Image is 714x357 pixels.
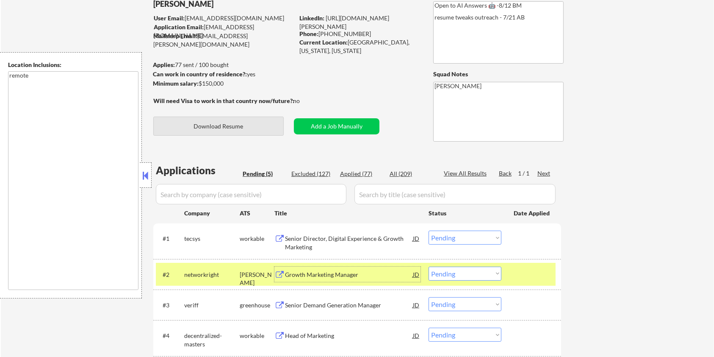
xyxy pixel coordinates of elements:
div: Title [274,209,421,218]
div: veriff [184,301,240,310]
div: All (209) [390,170,432,178]
strong: Mailslurp Email: [153,32,197,39]
div: workable [240,234,274,243]
div: no [293,97,317,105]
div: Date Applied [514,209,551,218]
button: Add a Job Manually [294,118,379,134]
input: Search by company (case sensitive) [156,184,346,204]
strong: Minimum salary: [153,80,199,87]
div: #2 [163,271,177,279]
div: 77 sent / 100 bought [153,61,294,69]
button: Download Resume [153,117,284,136]
div: Back [499,169,512,178]
div: View All Results [444,169,489,178]
strong: Will need Visa to work in that country now/future?: [153,97,294,104]
div: workable [240,332,274,340]
div: greenhouse [240,301,274,310]
strong: Current Location: [299,39,348,46]
div: #1 [163,234,177,243]
div: Location Inclusions: [8,61,138,69]
div: Company [184,209,240,218]
div: JD [412,328,421,343]
strong: User Email: [154,14,185,22]
div: #3 [163,301,177,310]
div: Applied (77) [340,170,382,178]
div: [EMAIL_ADDRESS][DOMAIN_NAME] [154,14,294,22]
div: Growth Marketing Manager [285,271,413,279]
div: Head of Marketing [285,332,413,340]
div: Senior Director, Digital Experience & Growth Marketing [285,234,413,251]
div: Excluded (127) [291,170,334,178]
div: [PHONE_NUMBER] [299,30,419,38]
a: [URL][DOMAIN_NAME][PERSON_NAME] [299,14,389,30]
div: tecsys [184,234,240,243]
div: Senior Demand Generation Manager [285,301,413,310]
div: [PERSON_NAME] [240,271,274,287]
div: decentralized-masters [184,332,240,348]
strong: Application Email: [154,23,204,31]
div: Applications [156,165,240,176]
div: JD [412,267,421,282]
strong: Can work in country of residence?: [153,70,247,78]
input: Search by title (case sensitive) [354,184,556,204]
div: #4 [163,332,177,340]
div: JD [412,231,421,246]
div: Next [537,169,551,178]
div: Status [429,205,501,220]
div: Squad Notes [433,70,564,78]
strong: Phone: [299,30,318,37]
div: ATS [240,209,274,218]
div: $150,000 [153,79,294,88]
div: 1 / 1 [518,169,537,178]
div: Pending (5) [243,170,285,178]
div: [GEOGRAPHIC_DATA], [US_STATE], [US_STATE] [299,38,419,55]
div: yes [153,70,291,78]
strong: Applies: [153,61,175,68]
div: networkright [184,271,240,279]
div: [EMAIL_ADDRESS][DOMAIN_NAME] [154,23,294,39]
div: JD [412,297,421,312]
div: [EMAIL_ADDRESS][PERSON_NAME][DOMAIN_NAME] [153,32,294,48]
strong: LinkedIn: [299,14,324,22]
